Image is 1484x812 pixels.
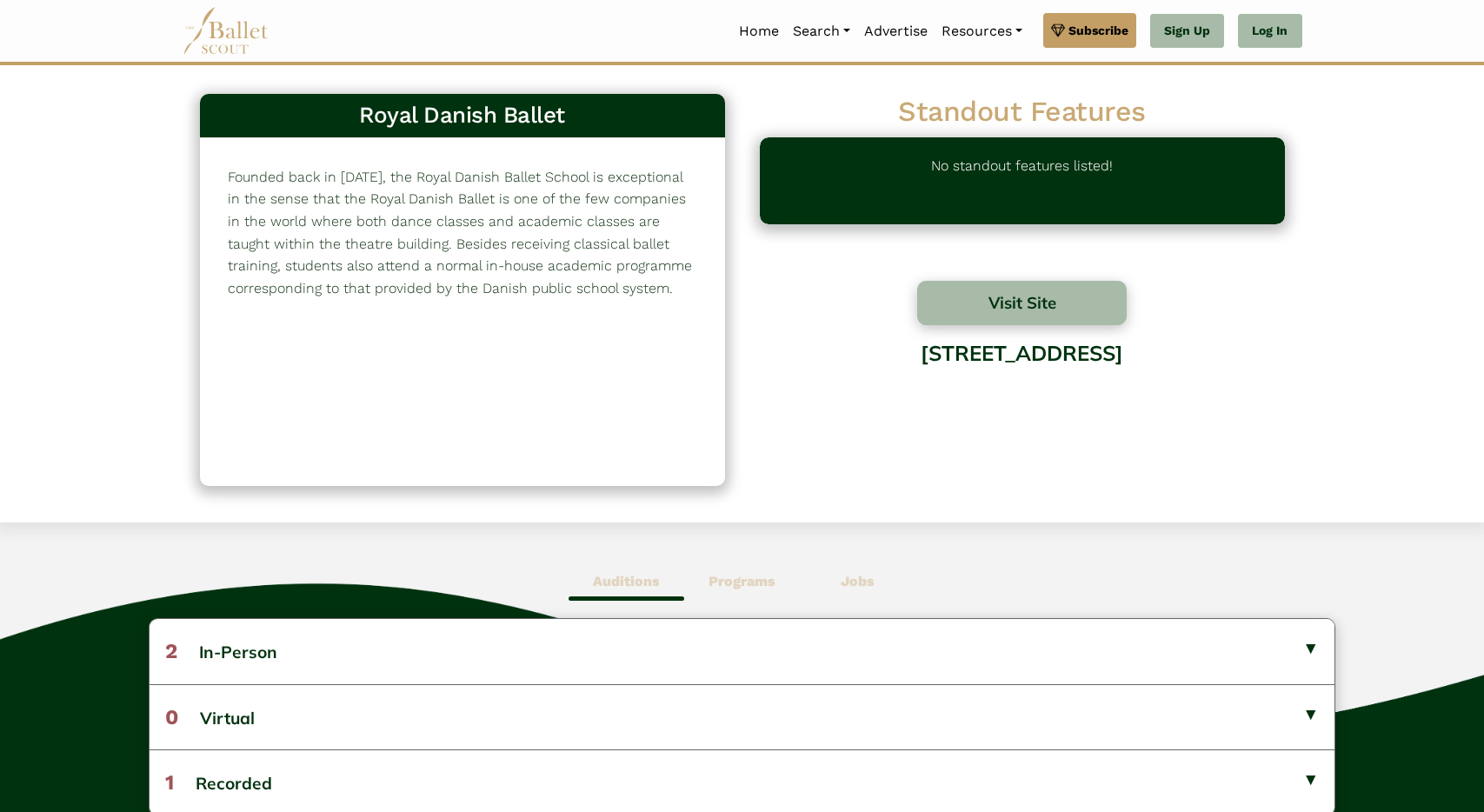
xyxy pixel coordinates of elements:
[760,328,1285,468] div: [STREET_ADDRESS]
[150,684,1335,749] button: 0Virtual
[760,94,1285,130] h2: Standout Features
[1150,14,1224,49] a: Sign Up
[593,573,660,589] b: Auditions
[917,281,1128,325] button: Visit Site
[1051,21,1065,40] img: gem.svg
[1238,14,1301,49] a: Log In
[165,705,178,729] span: 0
[786,13,857,50] a: Search
[857,13,935,50] a: Advertise
[165,639,177,663] span: 2
[841,573,875,589] b: Jobs
[165,770,174,795] span: 1
[709,573,775,589] b: Programs
[1043,13,1136,48] a: Subscribe
[228,166,697,300] p: Founded back in [DATE], the Royal Danish Ballet School is exceptional in the sense that the Royal...
[931,155,1113,207] p: No standout features listed!
[935,13,1029,50] a: Resources
[150,619,1335,683] button: 2In-Person
[214,101,711,130] h3: Royal Danish Ballet
[1068,21,1128,40] span: Subscribe
[732,13,786,50] a: Home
